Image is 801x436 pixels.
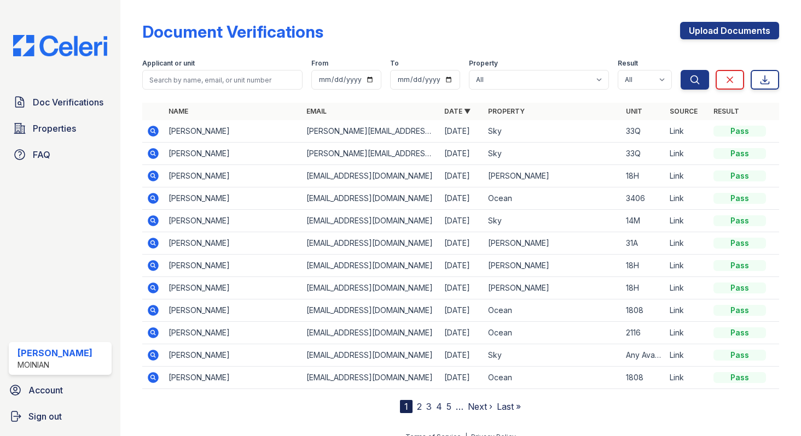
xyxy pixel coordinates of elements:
[302,367,440,389] td: [EMAIL_ADDRESS][DOMAIN_NAME]
[484,187,622,210] td: Ocean
[302,255,440,277] td: [EMAIL_ADDRESS][DOMAIN_NAME]
[622,344,665,367] td: Any Available
[302,232,440,255] td: [EMAIL_ADDRESS][DOMAIN_NAME]
[484,165,622,187] td: [PERSON_NAME]
[713,305,766,316] div: Pass
[622,232,665,255] td: 31A
[142,22,323,42] div: Document Verifications
[164,344,302,367] td: [PERSON_NAME]
[665,255,709,277] td: Link
[665,344,709,367] td: Link
[670,107,698,115] a: Source
[9,91,112,113] a: Doc Verifications
[488,107,525,115] a: Property
[665,120,709,143] td: Link
[665,322,709,344] td: Link
[713,327,766,338] div: Pass
[302,299,440,322] td: [EMAIL_ADDRESS][DOMAIN_NAME]
[497,401,521,412] a: Last »
[302,322,440,344] td: [EMAIL_ADDRESS][DOMAIN_NAME]
[18,360,92,370] div: Moinian
[755,392,790,425] iframe: chat widget
[33,122,76,135] span: Properties
[164,322,302,344] td: [PERSON_NAME]
[713,238,766,249] div: Pass
[665,299,709,322] td: Link
[484,367,622,389] td: Ocean
[484,344,622,367] td: Sky
[164,232,302,255] td: [PERSON_NAME]
[484,120,622,143] td: Sky
[469,59,498,68] label: Property
[622,143,665,165] td: 33Q
[302,277,440,299] td: [EMAIL_ADDRESS][DOMAIN_NAME]
[713,193,766,204] div: Pass
[164,299,302,322] td: [PERSON_NAME]
[28,384,63,397] span: Account
[484,143,622,165] td: Sky
[436,401,442,412] a: 4
[164,277,302,299] td: [PERSON_NAME]
[169,107,188,115] a: Name
[4,405,116,427] a: Sign out
[164,367,302,389] td: [PERSON_NAME]
[484,255,622,277] td: [PERSON_NAME]
[713,170,766,181] div: Pass
[713,260,766,271] div: Pass
[164,187,302,210] td: [PERSON_NAME]
[18,346,92,360] div: [PERSON_NAME]
[446,401,451,412] a: 5
[622,322,665,344] td: 2116
[440,210,484,232] td: [DATE]
[306,107,327,115] a: Email
[164,255,302,277] td: [PERSON_NAME]
[622,255,665,277] td: 18H
[622,367,665,389] td: 1808
[33,148,50,161] span: FAQ
[484,299,622,322] td: Ocean
[484,322,622,344] td: Ocean
[622,277,665,299] td: 18H
[302,187,440,210] td: [EMAIL_ADDRESS][DOMAIN_NAME]
[618,59,638,68] label: Result
[28,410,62,423] span: Sign out
[440,299,484,322] td: [DATE]
[622,187,665,210] td: 3406
[164,165,302,187] td: [PERSON_NAME]
[426,401,432,412] a: 3
[665,187,709,210] td: Link
[302,210,440,232] td: [EMAIL_ADDRESS][DOMAIN_NAME]
[9,117,112,139] a: Properties
[142,70,303,90] input: Search by name, email, or unit number
[665,277,709,299] td: Link
[713,372,766,383] div: Pass
[440,187,484,210] td: [DATE]
[164,120,302,143] td: [PERSON_NAME]
[142,59,195,68] label: Applicant or unit
[440,143,484,165] td: [DATE]
[484,232,622,255] td: [PERSON_NAME]
[665,165,709,187] td: Link
[400,400,413,413] div: 1
[665,232,709,255] td: Link
[4,379,116,401] a: Account
[713,350,766,361] div: Pass
[440,367,484,389] td: [DATE]
[622,165,665,187] td: 18H
[456,400,463,413] span: …
[33,96,103,109] span: Doc Verifications
[9,144,112,166] a: FAQ
[302,143,440,165] td: [PERSON_NAME][EMAIL_ADDRESS][DOMAIN_NAME]
[164,143,302,165] td: [PERSON_NAME]
[468,401,492,412] a: Next ›
[665,210,709,232] td: Link
[440,232,484,255] td: [DATE]
[390,59,399,68] label: To
[622,120,665,143] td: 33Q
[302,165,440,187] td: [EMAIL_ADDRESS][DOMAIN_NAME]
[440,165,484,187] td: [DATE]
[4,35,116,56] img: CE_Logo_Blue-a8612792a0a2168367f1c8372b55b34899dd931a85d93a1a3d3e32e68fde9ad4.png
[713,215,766,226] div: Pass
[444,107,471,115] a: Date ▼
